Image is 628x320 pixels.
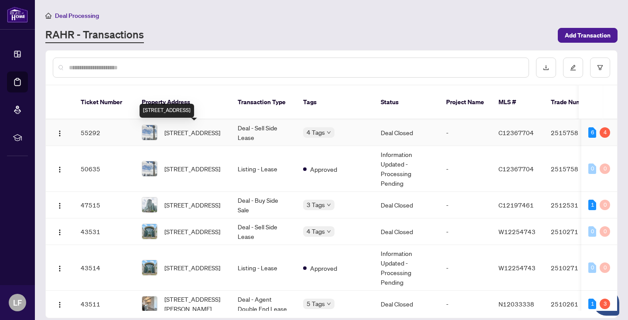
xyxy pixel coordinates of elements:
button: download [536,58,556,78]
img: Logo [56,130,63,137]
img: Logo [56,301,63,308]
td: Deal Closed [374,218,439,245]
span: Deal Processing [55,12,99,20]
td: 43514 [74,245,135,291]
img: thumbnail-img [142,161,157,176]
th: Status [374,85,439,119]
button: Add Transaction [558,28,618,43]
td: - [439,192,491,218]
td: Deal - Buy Side Sale [231,192,296,218]
span: [STREET_ADDRESS] [164,200,220,210]
img: thumbnail-img [142,197,157,212]
td: Deal - Sell Side Lease [231,218,296,245]
span: C12367704 [498,129,534,136]
img: thumbnail-img [142,125,157,140]
td: 2515758 [544,119,605,146]
button: Logo [53,225,67,238]
td: Listing - Lease [231,146,296,192]
th: Tags [296,85,374,119]
td: Information Updated - Processing Pending [374,146,439,192]
span: edit [570,65,576,71]
button: Logo [53,198,67,212]
td: - [439,291,491,317]
button: Logo [53,261,67,275]
img: Logo [56,265,63,272]
th: MLS # [491,85,544,119]
td: 2510271 [544,245,605,291]
span: W12254743 [498,228,536,235]
div: 4 [600,127,610,138]
img: logo [7,7,28,23]
span: down [327,229,331,234]
div: 3 [600,299,610,309]
span: filter [597,65,603,71]
th: Project Name [439,85,491,119]
button: Logo [53,162,67,176]
span: 3 Tags [307,200,325,210]
img: thumbnail-img [142,260,157,275]
span: download [543,65,549,71]
td: 43511 [74,291,135,317]
span: [STREET_ADDRESS] [164,263,220,272]
td: Deal Closed [374,192,439,218]
span: N12033338 [498,300,534,308]
span: C12197461 [498,201,534,209]
td: 2512531 [544,192,605,218]
span: down [327,203,331,207]
th: Transaction Type [231,85,296,119]
div: 0 [588,163,596,174]
div: 0 [588,226,596,237]
button: Logo [53,126,67,140]
td: - [439,218,491,245]
td: Deal Closed [374,291,439,317]
span: [STREET_ADDRESS] [164,164,220,174]
span: [STREET_ADDRESS][PERSON_NAME] [164,294,224,313]
div: 0 [600,226,610,237]
span: [STREET_ADDRESS] [164,128,220,137]
span: Add Transaction [565,28,611,42]
td: Information Updated - Processing Pending [374,245,439,291]
div: 0 [588,262,596,273]
span: C12367704 [498,165,534,173]
span: 4 Tags [307,226,325,236]
img: Logo [56,166,63,173]
img: thumbnail-img [142,224,157,239]
td: Listing - Lease [231,245,296,291]
span: Approved [310,263,337,273]
span: [STREET_ADDRESS] [164,227,220,236]
div: 1 [588,200,596,210]
span: down [327,302,331,306]
button: Logo [53,297,67,311]
td: Deal - Sell Side Lease [231,119,296,146]
td: 2515758 [544,146,605,192]
button: filter [590,58,610,78]
td: 55292 [74,119,135,146]
span: 4 Tags [307,127,325,137]
div: 1 [588,299,596,309]
span: 5 Tags [307,299,325,309]
div: 0 [600,262,610,273]
td: 50635 [74,146,135,192]
button: edit [563,58,583,78]
td: - [439,245,491,291]
img: thumbnail-img [142,296,157,311]
th: Ticket Number [74,85,135,119]
span: down [327,130,331,135]
td: - [439,119,491,146]
td: Deal Closed [374,119,439,146]
td: - [439,146,491,192]
td: Deal - Agent Double End Lease [231,291,296,317]
td: 43531 [74,218,135,245]
a: RAHR - Transactions [45,27,144,43]
td: 47515 [74,192,135,218]
span: Approved [310,164,337,174]
span: home [45,13,51,19]
span: LF [13,296,22,309]
td: 2510261 [544,291,605,317]
div: 6 [588,127,596,138]
div: 0 [600,200,610,210]
div: 0 [600,163,610,174]
img: Logo [56,229,63,236]
img: Logo [56,202,63,209]
div: [STREET_ADDRESS] [140,104,194,118]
